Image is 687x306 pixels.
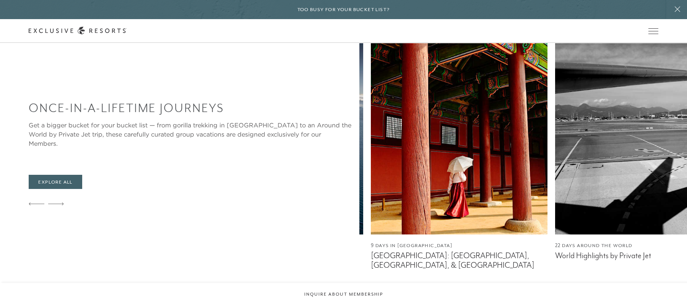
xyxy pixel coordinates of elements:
[29,120,351,148] div: Get a bigger bucket for your bucket list — from gorilla trekking in [GEOGRAPHIC_DATA] to an Aroun...
[679,298,687,306] iframe: Qualified Messenger
[29,175,82,189] a: Explore All
[371,251,547,270] figcaption: [GEOGRAPHIC_DATA]: [GEOGRAPHIC_DATA], [GEOGRAPHIC_DATA], & [GEOGRAPHIC_DATA]
[371,242,547,249] figcaption: 9 Days in [GEOGRAPHIC_DATA]
[648,28,658,34] button: Open navigation
[297,6,390,13] h6: Too busy for your bucket list?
